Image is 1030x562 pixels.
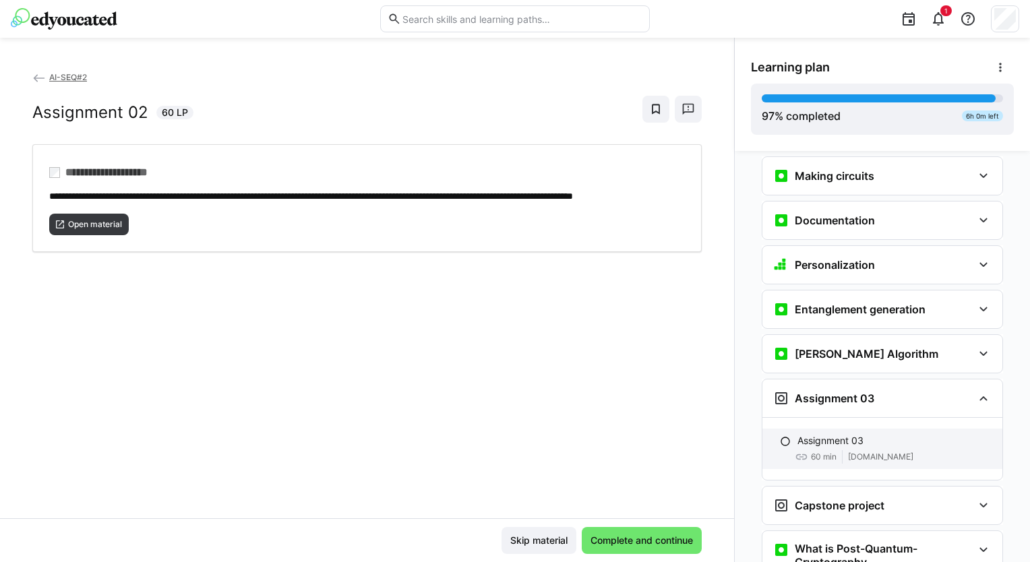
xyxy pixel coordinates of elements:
span: AI-SEQ#2 [49,72,87,82]
span: 60 LP [162,106,188,119]
span: Complete and continue [588,534,695,547]
span: 1 [944,7,948,15]
span: 97 [762,109,775,123]
span: 60 min [811,451,837,462]
h3: [PERSON_NAME] Algorithm [795,347,938,361]
h3: Capstone project [795,499,884,512]
h3: Making circuits [795,169,874,183]
button: Open material [49,214,129,235]
h2: Assignment 02 [32,102,148,123]
span: Skip material [508,534,570,547]
h3: Entanglement generation [795,303,926,316]
button: Complete and continue [582,527,702,554]
button: Skip material [502,527,576,554]
input: Search skills and learning paths… [401,13,642,25]
h3: Assignment 03 [795,392,874,405]
div: 6h 0m left [962,111,1003,121]
p: Assignment 03 [797,434,864,447]
div: % completed [762,108,841,124]
h3: Documentation [795,214,875,227]
span: Open material [67,219,123,230]
a: AI-SEQ#2 [32,72,87,82]
h3: Personalization [795,258,875,272]
span: [DOMAIN_NAME] [848,451,913,462]
span: Learning plan [751,60,830,75]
